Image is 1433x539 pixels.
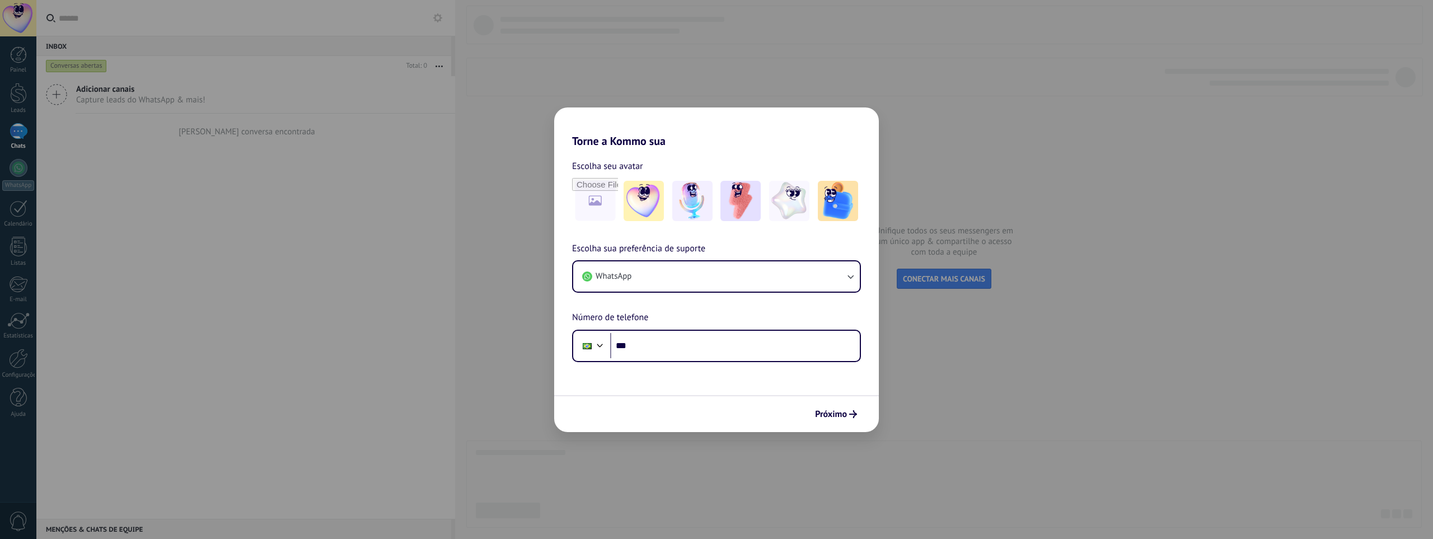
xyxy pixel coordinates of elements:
[818,181,858,221] img: -5.jpeg
[815,410,847,418] span: Próximo
[572,311,648,325] span: Número de telefone
[572,159,643,174] span: Escolha seu avatar
[624,181,664,221] img: -1.jpeg
[573,261,860,292] button: WhatsApp
[672,181,713,221] img: -2.jpeg
[720,181,761,221] img: -3.jpeg
[810,405,862,424] button: Próximo
[596,271,631,282] span: WhatsApp
[577,334,598,358] div: Brazil: + 55
[769,181,809,221] img: -4.jpeg
[572,242,705,256] span: Escolha sua preferência de suporte
[554,107,879,148] h2: Torne a Kommo sua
